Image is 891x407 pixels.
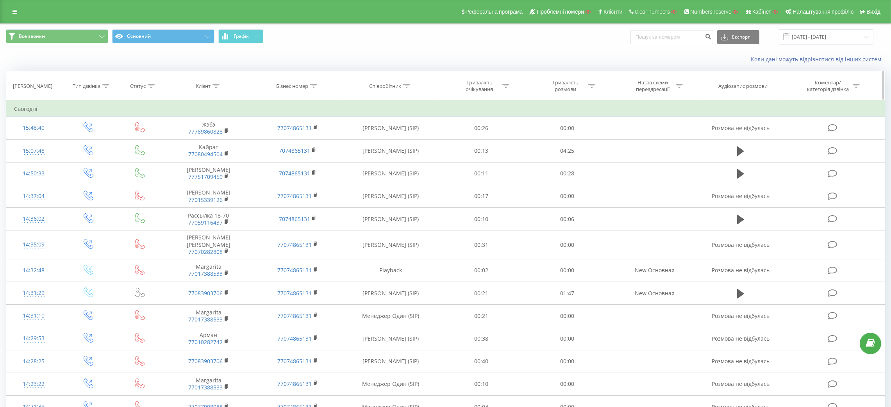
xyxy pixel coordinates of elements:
[218,29,263,43] button: Графік
[276,83,308,89] div: Бізнес номер
[537,9,584,15] span: Проблемні номери
[164,327,253,350] td: Арман
[635,9,670,15] span: Clear numbers
[164,230,253,259] td: [PERSON_NAME] [PERSON_NAME]
[277,241,312,248] a: 77074865131
[712,357,770,365] span: Розмова не відбулась
[164,305,253,327] td: Margarita
[6,101,885,117] td: Сьогодні
[188,270,223,277] a: 77017388533
[439,373,525,395] td: 00:10
[439,327,525,350] td: 00:38
[164,117,253,139] td: Жэбэ
[14,237,53,252] div: 14:35:09
[112,29,214,43] button: Основний
[610,259,699,282] td: New Основная
[343,327,439,350] td: [PERSON_NAME] (SIP)
[188,289,223,297] a: 77083903706
[439,162,525,185] td: 00:11
[164,139,253,162] td: Кайрат
[343,230,439,259] td: [PERSON_NAME] (SIP)
[712,124,770,132] span: Розмова не відбулась
[234,34,249,39] span: Графік
[712,192,770,200] span: Розмова не відбулась
[164,208,253,230] td: Рассылка 18-70
[630,30,713,44] input: Пошук за номером
[14,308,53,323] div: 14:31:10
[188,128,223,135] a: 77789860828
[188,357,223,365] a: 77083903706
[343,162,439,185] td: [PERSON_NAME] (SIP)
[524,185,610,207] td: 00:00
[188,338,223,346] a: 77010282742
[439,208,525,230] td: 00:10
[524,162,610,185] td: 00:28
[524,373,610,395] td: 00:00
[439,282,525,305] td: 00:21
[439,259,525,282] td: 00:02
[14,286,53,301] div: 14:31:29
[277,335,312,342] a: 77074865131
[164,185,253,207] td: [PERSON_NAME]
[277,124,312,132] a: 77074865131
[188,248,223,255] a: 77070282808
[524,259,610,282] td: 00:00
[524,117,610,139] td: 00:00
[279,215,310,223] a: 7074865131
[524,282,610,305] td: 01:47
[793,9,854,15] span: Налаштування профілю
[279,147,310,154] a: 7074865131
[343,117,439,139] td: [PERSON_NAME] (SIP)
[14,166,53,181] div: 14:50:33
[712,335,770,342] span: Розмова не відбулась
[712,312,770,320] span: Розмова не відбулась
[164,162,253,185] td: [PERSON_NAME]
[719,83,768,89] div: Аудіозапис розмови
[439,139,525,162] td: 00:13
[14,263,53,278] div: 14:32:48
[439,185,525,207] td: 00:17
[73,83,100,89] div: Тип дзвінка
[130,83,146,89] div: Статус
[459,79,500,93] div: Тривалість очікування
[524,350,610,373] td: 00:00
[712,380,770,387] span: Розмова не відбулась
[277,266,312,274] a: 77074865131
[343,208,439,230] td: [PERSON_NAME] (SIP)
[545,79,586,93] div: Тривалість розмови
[524,327,610,350] td: 00:00
[524,208,610,230] td: 00:06
[712,241,770,248] span: Розмова не відбулась
[524,305,610,327] td: 00:00
[343,139,439,162] td: [PERSON_NAME] (SIP)
[277,312,312,320] a: 77074865131
[751,55,885,63] a: Коли дані можуть відрізнятися вiд інших систем
[279,170,310,177] a: 7074865131
[752,9,771,15] span: Кабінет
[690,9,731,15] span: Numbers reserve
[343,373,439,395] td: Менеджер Один (SIP)
[439,230,525,259] td: 00:31
[188,219,223,226] a: 77059116437
[188,316,223,323] a: 77017388533
[343,305,439,327] td: Менеджер Один (SIP)
[277,289,312,297] a: 77074865131
[14,211,53,227] div: 14:36:02
[14,354,53,369] div: 14:28:25
[188,150,223,158] a: 77080494504
[604,9,623,15] span: Клієнти
[188,196,223,203] a: 77015339126
[867,9,880,15] span: Вихід
[343,282,439,305] td: [PERSON_NAME] (SIP)
[19,33,45,39] span: Все звонки
[717,30,759,44] button: Експорт
[164,259,253,282] td: Margarita
[14,189,53,204] div: 14:37:04
[466,9,523,15] span: Реферальна програма
[343,185,439,207] td: [PERSON_NAME] (SIP)
[14,377,53,392] div: 14:23:22
[524,230,610,259] td: 00:00
[277,380,312,387] a: 77074865131
[610,282,699,305] td: New Основная
[188,173,223,180] a: 77751709459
